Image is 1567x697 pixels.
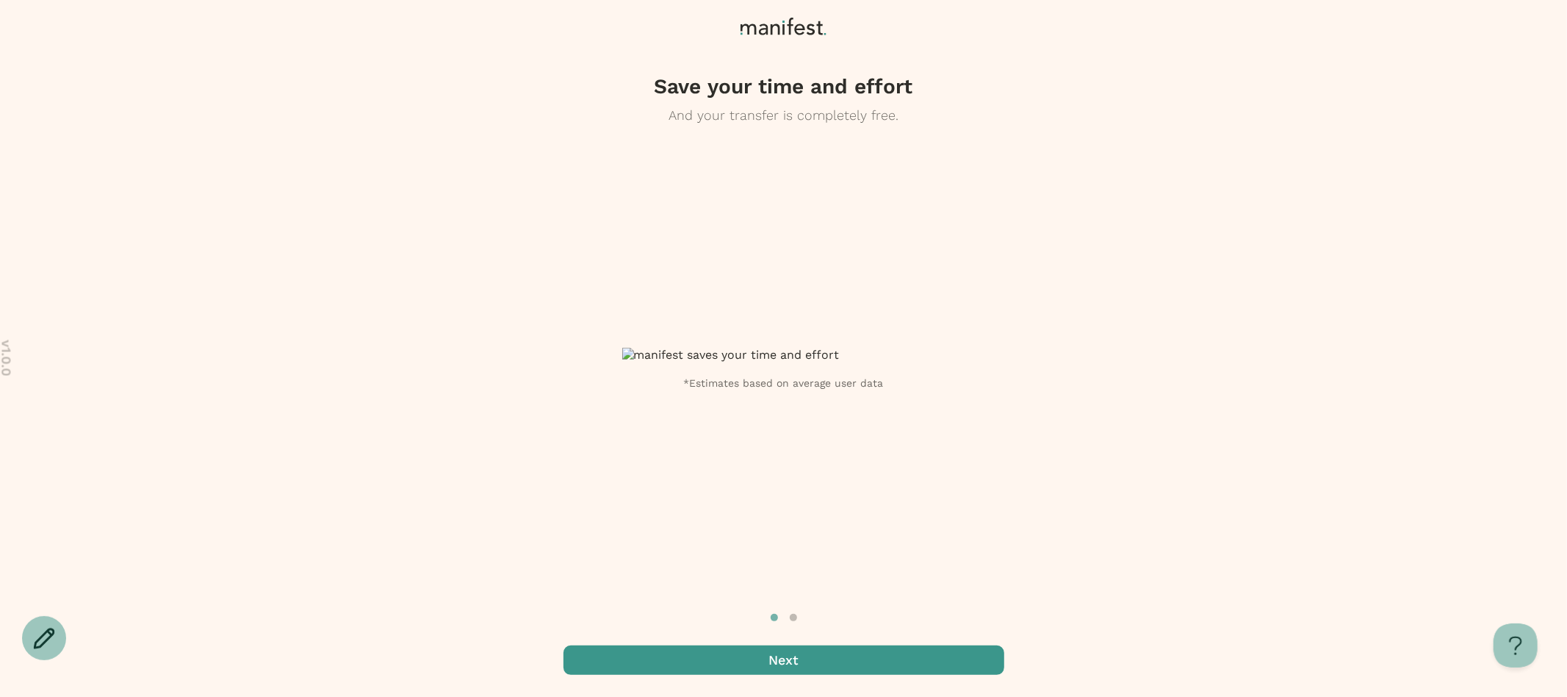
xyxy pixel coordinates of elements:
[655,74,913,100] h4: Save your time and effort
[622,348,945,362] img: manifest saves your time and effort
[1494,623,1538,668] iframe: Toggle Customer Support
[669,107,898,123] span: And your transfer is completely free.
[684,375,884,391] span: *Estimates based on average user data
[563,646,1004,675] button: Next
